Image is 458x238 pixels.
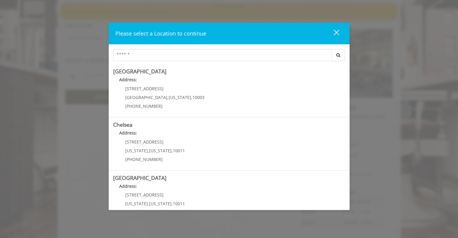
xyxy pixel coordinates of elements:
span: , [148,201,149,206]
span: , [167,94,169,100]
button: close dialog [322,27,343,40]
div: Center Select [113,49,345,64]
span: , [191,94,192,100]
i: Search button [335,53,342,57]
span: [US_STATE] [169,94,191,100]
b: Address: [119,130,137,136]
span: [US_STATE] [149,148,172,153]
span: , [172,201,173,206]
span: [US_STATE] [149,201,172,206]
span: , [148,148,149,153]
b: [GEOGRAPHIC_DATA] [113,68,167,75]
b: [GEOGRAPHIC_DATA] [113,174,167,181]
b: Chelsea [113,121,132,128]
b: Address: [119,77,137,82]
span: 10003 [192,94,204,100]
span: 10011 [173,148,185,153]
span: [US_STATE] [125,148,148,153]
span: [PHONE_NUMBER] [125,103,163,109]
span: [GEOGRAPHIC_DATA] [125,94,167,100]
div: close dialog [327,29,339,38]
span: [PHONE_NUMBER] [125,156,163,162]
span: [STREET_ADDRESS] [125,139,164,145]
span: [US_STATE] [125,201,148,206]
input: Search Center [113,49,332,61]
b: Address: [119,183,137,189]
span: 10011 [173,201,185,206]
span: , [172,148,173,153]
span: [STREET_ADDRESS] [125,192,164,198]
span: Please select a Location to continue [115,30,206,37]
span: [STREET_ADDRESS] [125,86,164,91]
